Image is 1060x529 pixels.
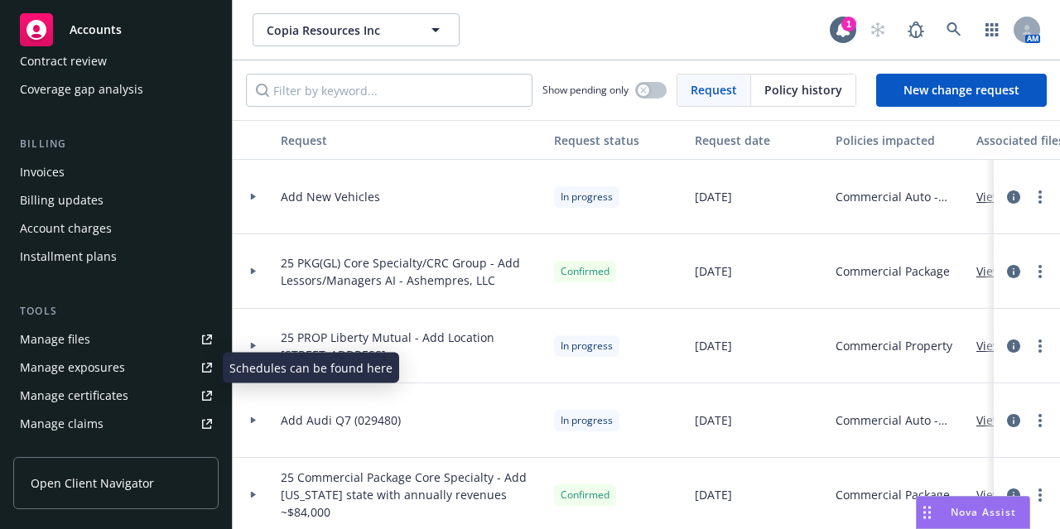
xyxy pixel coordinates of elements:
div: Manage certificates [20,382,128,409]
div: Invoices [20,159,65,185]
span: Commercial Auto - Master Auto Policy [836,188,963,205]
a: more [1030,336,1050,356]
span: Add New Vehicles [281,188,380,205]
a: circleInformation [1004,411,1024,430]
div: Manage files [20,326,90,353]
a: Start snowing [861,13,894,46]
a: Manage BORs [13,439,219,465]
span: 25 Commercial Package Core Specialty - Add [US_STATE] state with annually revenues ~$84,000 [281,469,541,521]
span: [DATE] [695,262,732,280]
a: Manage exposures [13,354,219,381]
a: more [1030,411,1050,430]
a: Invoices [13,159,219,185]
span: Copia Resources Inc [267,22,410,39]
a: Manage claims [13,411,219,437]
a: View files [976,337,1041,354]
a: Account charges [13,215,219,242]
a: more [1030,187,1050,207]
input: Filter by keyword... [246,74,532,107]
div: Manage BORs [20,439,98,465]
div: Drag to move [917,497,937,528]
span: Open Client Navigator [31,474,154,492]
a: circleInformation [1004,187,1024,207]
div: Tools [13,303,219,320]
a: Billing updates [13,187,219,214]
span: Commercial Package [836,486,950,503]
span: Commercial Package [836,262,950,280]
div: Installment plans [20,243,117,270]
a: New change request [876,74,1047,107]
span: Show pending only [542,83,629,97]
span: [DATE] [695,337,732,354]
span: In progress [561,339,613,353]
div: Toggle Row Expanded [233,309,274,383]
div: Toggle Row Expanded [233,160,274,234]
span: Confirmed [561,264,609,279]
button: Nova Assist [916,496,1030,529]
a: more [1030,262,1050,281]
a: Coverage gap analysis [13,76,219,103]
div: Toggle Row Expanded [233,383,274,458]
button: Request status [547,120,688,160]
span: 25 PROP Liberty Mutual - Add Location [STREET_ADDRESS] [281,329,541,363]
div: Coverage gap analysis [20,76,143,103]
span: [DATE] [695,188,732,205]
div: Billing updates [20,187,104,214]
a: View files [976,486,1041,503]
span: Commercial Auto - Master Auto Policy [836,411,963,429]
div: Request [281,132,541,149]
span: Nova Assist [951,505,1016,519]
div: Manage exposures [20,354,125,381]
a: Installment plans [13,243,219,270]
a: View files [976,411,1041,429]
div: 1 [841,17,856,31]
a: Contract review [13,48,219,75]
a: Manage files [13,326,219,353]
div: Request status [554,132,682,149]
button: Request date [688,120,829,160]
button: Copia Resources Inc [253,13,460,46]
span: In progress [561,190,613,204]
span: Policy history [764,81,842,99]
a: View files [976,188,1041,205]
span: Add Audi Q7 (029480) [281,411,401,429]
span: In progress [561,413,613,428]
a: Search [937,13,971,46]
span: Accounts [70,23,122,36]
div: Contract review [20,48,107,75]
span: Commercial Property [836,337,952,354]
div: Policies impacted [836,132,963,149]
button: Policies impacted [829,120,970,160]
span: Request [691,81,737,99]
a: circleInformation [1004,262,1024,281]
div: Toggle Row Expanded [233,234,274,309]
button: Request [274,120,547,160]
span: Confirmed [561,488,609,503]
span: [DATE] [695,411,732,429]
div: Manage claims [20,411,104,437]
a: circleInformation [1004,485,1024,505]
a: more [1030,485,1050,505]
span: 25 PKG(GL) Core Specialty/CRC Group - Add Lessors/Managers AI - Ashempres, LLC [281,254,541,289]
a: circleInformation [1004,336,1024,356]
div: Request date [695,132,822,149]
span: New change request [903,82,1019,98]
a: Accounts [13,7,219,53]
a: Report a Bug [899,13,932,46]
a: Switch app [976,13,1009,46]
a: Manage certificates [13,382,219,409]
span: [DATE] [695,486,732,503]
div: Account charges [20,215,112,242]
div: Billing [13,136,219,152]
a: View files [976,262,1041,280]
